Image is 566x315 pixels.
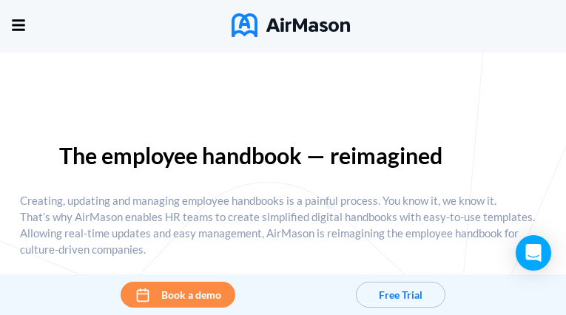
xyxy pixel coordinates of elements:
div: Open Intercom Messenger [516,235,551,271]
p: The employee handbook — reimagined [59,143,506,169]
button: Book a demo [121,282,235,308]
button: Free Trial [356,282,445,308]
img: AirMason Logo [232,13,350,37]
p: Creating, updating and managing employee handbooks is a painful process. You know it, we know it.... [20,192,546,257]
